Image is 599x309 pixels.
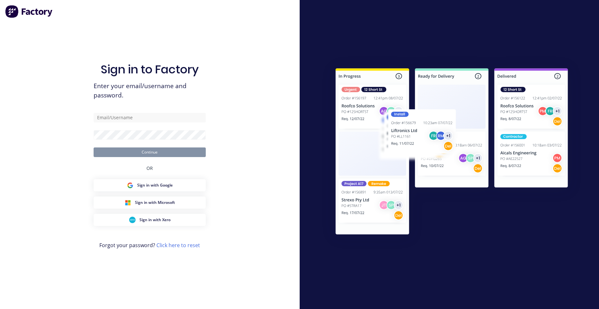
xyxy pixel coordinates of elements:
img: Xero Sign in [129,217,136,223]
span: Sign in with Microsoft [135,200,175,205]
button: Continue [94,147,206,157]
img: Factory [5,5,53,18]
button: Xero Sign inSign in with Xero [94,214,206,226]
div: OR [146,157,153,179]
input: Email/Username [94,113,206,122]
span: Forgot your password? [99,241,200,249]
span: Enter your email/username and password. [94,81,206,100]
img: Google Sign in [127,182,133,188]
button: Google Sign inSign in with Google [94,179,206,191]
span: Sign in with Xero [139,217,171,223]
button: Microsoft Sign inSign in with Microsoft [94,196,206,209]
span: Sign in with Google [137,182,173,188]
a: Click here to reset [156,242,200,249]
h1: Sign in to Factory [101,63,199,76]
img: Sign in [321,55,582,250]
img: Microsoft Sign in [125,199,131,206]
